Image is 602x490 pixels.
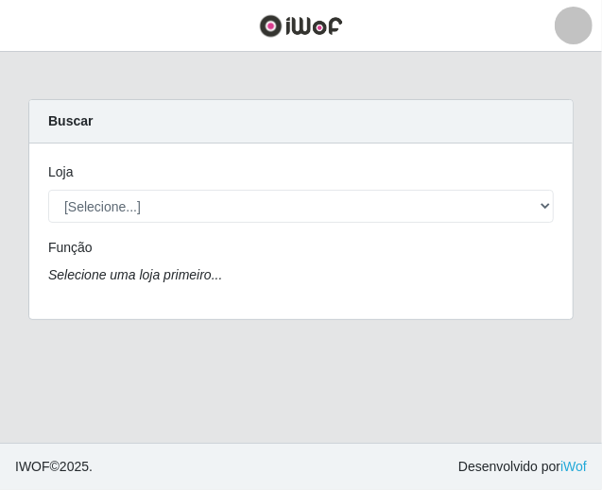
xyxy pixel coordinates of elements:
span: IWOF [15,459,50,474]
span: Desenvolvido por [458,457,587,477]
a: iWof [560,459,587,474]
label: Função [48,238,93,258]
strong: Buscar [48,113,93,128]
span: © 2025 . [15,457,93,477]
label: Loja [48,162,73,182]
i: Selecione uma loja primeiro... [48,267,222,282]
img: CoreUI Logo [259,14,343,38]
